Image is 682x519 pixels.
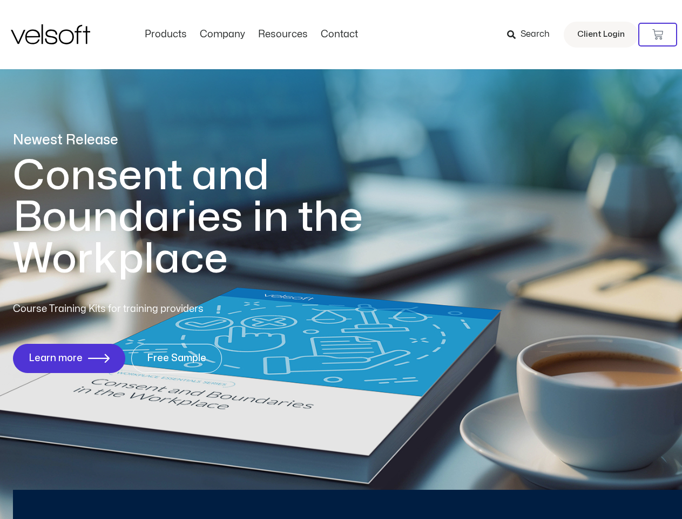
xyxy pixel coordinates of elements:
[564,22,638,48] a: Client Login
[147,353,206,364] span: Free Sample
[252,29,314,41] a: ResourcesMenu Toggle
[13,131,407,150] p: Newest Release
[507,25,557,44] a: Search
[577,28,625,42] span: Client Login
[138,29,193,41] a: ProductsMenu Toggle
[521,28,550,42] span: Search
[131,344,222,373] a: Free Sample
[13,155,407,280] h1: Consent and Boundaries in the Workplace
[13,344,125,373] a: Learn more
[11,24,90,44] img: Velsoft Training Materials
[193,29,252,41] a: CompanyMenu Toggle
[13,302,282,317] p: Course Training Kits for training providers
[138,29,364,41] nav: Menu
[314,29,364,41] a: ContactMenu Toggle
[29,353,83,364] span: Learn more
